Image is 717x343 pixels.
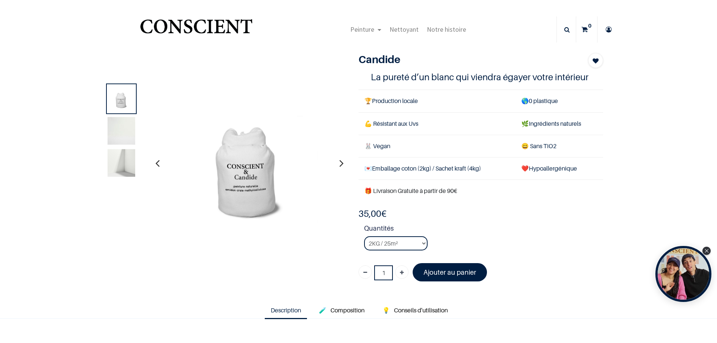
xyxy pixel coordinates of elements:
[358,90,515,112] td: Production locale
[346,16,385,43] a: Peinture
[139,15,254,44] a: Logo of Conscient
[515,135,603,157] td: ans TiO2
[364,187,457,194] font: 🎁 Livraison Gratuite à partir de 90€
[358,265,372,279] a: Supprimer
[588,53,603,68] button: Add to wishlist
[702,247,711,255] div: Close Tolstoy widget
[394,306,448,314] span: Conseils d'utilisation
[358,157,515,180] td: Emballage coton (2kg) / Sachet kraft (4kg)
[108,85,135,112] img: Product image
[271,306,301,314] span: Description
[108,149,135,177] img: Product image
[655,246,711,302] div: Tolstoy bubble widget
[586,22,593,29] sup: 0
[350,25,374,34] span: Peinture
[515,112,603,135] td: Ingrédients naturels
[679,295,714,330] iframe: Tidio Chat
[364,120,418,127] span: 💪 Résistant aux Uvs
[364,165,372,172] span: 💌
[521,120,529,127] span: 🌿
[576,16,597,43] a: 0
[364,142,390,150] span: 🐰 Vegan
[655,246,711,302] div: Open Tolstoy
[593,56,599,65] span: Add to wishlist
[139,15,254,44] img: Conscient
[395,265,409,279] a: Ajouter
[358,53,567,66] h1: Candide
[655,246,711,302] div: Open Tolstoy widget
[521,97,529,105] span: 🌎
[515,157,603,180] td: ❤️Hypoallergénique
[413,263,487,281] a: Ajouter au panier
[427,25,466,34] span: Notre histoire
[319,306,326,314] span: 🧪
[167,81,331,245] img: Product image
[371,71,591,83] h4: La pureté d’un blanc qui viendra égayer votre intérieur
[358,208,381,219] span: 35,00
[364,97,372,105] span: 🏆
[364,223,603,236] strong: Quantités
[389,25,419,34] span: Nettoyant
[382,306,390,314] span: 💡
[330,306,364,314] span: Composition
[108,117,135,144] img: Product image
[515,90,603,112] td: 0 plastique
[423,268,476,276] font: Ajouter au panier
[521,142,533,150] span: 😄 S
[358,208,387,219] b: €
